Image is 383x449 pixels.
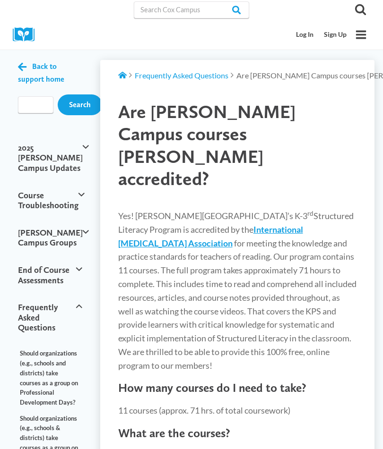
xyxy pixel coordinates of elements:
a: Log In [291,26,319,43]
p: 11 courses (approx. 71 hrs. of total coursework) [118,404,357,417]
button: 2025 [PERSON_NAME] Campus Updates [14,134,87,182]
a: Frequently Asked Questions [135,71,228,80]
a: International [MEDICAL_DATA] Association [118,224,303,248]
a: Support Home [118,71,127,80]
a: Sign Up [319,26,352,43]
nav: Secondary Mobile Navigation [291,26,352,43]
span: Back to support home [18,62,64,84]
button: [PERSON_NAME] Campus Groups [14,219,87,256]
a: Back to support home [18,60,82,85]
button: Course Troubleshooting [14,182,87,219]
input: Search Cox Campus [134,1,249,18]
button: Frequently Asked Questions [14,294,87,341]
img: Cox Campus [13,27,41,42]
button: End of Course Assessments [14,256,87,294]
h4: How many courses do I need to take? [118,381,357,395]
button: Open menu [352,25,370,44]
sup: rd [307,210,313,217]
input: Search input [18,96,53,113]
form: Search form [18,96,53,113]
p: Yes! [PERSON_NAME][GEOGRAPHIC_DATA]’s K-3 Structured Literacy Program is accredited by the for me... [118,209,357,373]
h4: What are the courses? [118,426,357,440]
a: Should organizations (e.g., schools and districts) take courses as a group on Professional Develo... [14,346,87,410]
span: Are [PERSON_NAME] Campus courses [PERSON_NAME] accredited? [118,100,296,190]
input: Search [58,94,102,115]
